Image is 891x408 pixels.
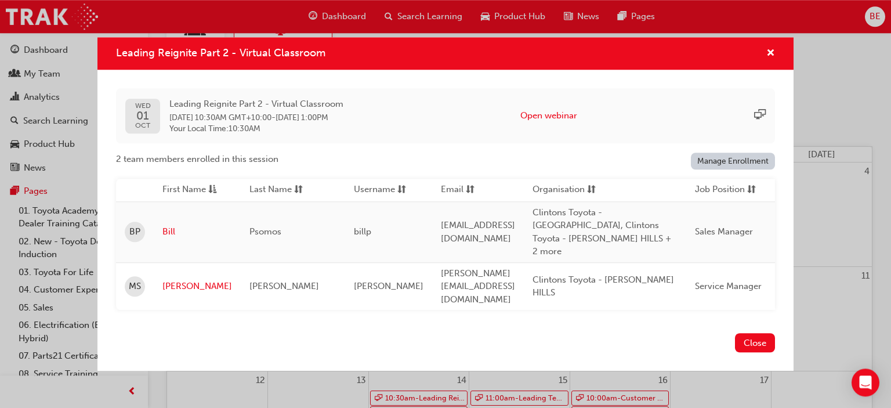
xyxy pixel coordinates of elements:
[116,46,325,59] span: Leading Reignite Part 2 - Virtual Classroom
[695,281,762,291] span: Service Manager
[441,183,463,197] span: Email
[533,275,674,298] span: Clintons Toyota - [PERSON_NAME] HILLS
[169,124,343,134] span: Your Local Time : 10:30AM
[354,281,423,291] span: [PERSON_NAME]
[249,281,319,291] span: [PERSON_NAME]
[169,113,271,122] span: 01 Oct 2025 10:30AM GMT+10:00
[587,183,596,197] span: sorting-icon
[695,226,753,237] span: Sales Manager
[754,109,766,122] span: sessionType_ONLINE_URL-icon
[162,280,232,293] a: [PERSON_NAME]
[735,333,775,352] button: Close
[135,122,151,129] span: OCT
[135,110,151,122] span: 01
[354,183,395,197] span: Username
[129,280,141,293] span: MS
[766,49,775,59] span: cross-icon
[208,183,217,197] span: asc-icon
[691,153,776,169] a: Manage Enrollment
[97,37,794,371] div: Leading Reignite Part 2 - Virtual Classroom
[695,183,745,197] span: Job Position
[169,98,343,134] div: -
[354,183,418,197] button: Usernamesorting-icon
[135,102,151,110] span: WED
[441,183,505,197] button: Emailsorting-icon
[129,225,140,239] span: BP
[747,183,756,197] span: sorting-icon
[249,226,281,237] span: Psomos
[520,109,577,122] button: Open webinar
[441,220,515,244] span: [EMAIL_ADDRESS][DOMAIN_NAME]
[533,183,585,197] span: Organisation
[533,207,671,257] span: Clintons Toyota - [GEOGRAPHIC_DATA], Clintons Toyota - [PERSON_NAME] HILLS + 2 more
[169,98,343,111] span: Leading Reignite Part 2 - Virtual Classroom
[162,183,206,197] span: First Name
[116,153,278,166] span: 2 team members enrolled in this session
[249,183,292,197] span: Last Name
[397,183,406,197] span: sorting-icon
[441,268,515,305] span: [PERSON_NAME][EMAIL_ADDRESS][DOMAIN_NAME]
[766,46,775,61] button: cross-icon
[852,369,879,396] div: Open Intercom Messenger
[695,183,759,197] button: Job Positionsorting-icon
[354,226,371,237] span: billp
[466,183,475,197] span: sorting-icon
[162,183,226,197] button: First Nameasc-icon
[294,183,303,197] span: sorting-icon
[533,183,596,197] button: Organisationsorting-icon
[162,225,232,239] a: Bill
[249,183,313,197] button: Last Namesorting-icon
[276,113,328,122] span: 01 Oct 2025 1:00PM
